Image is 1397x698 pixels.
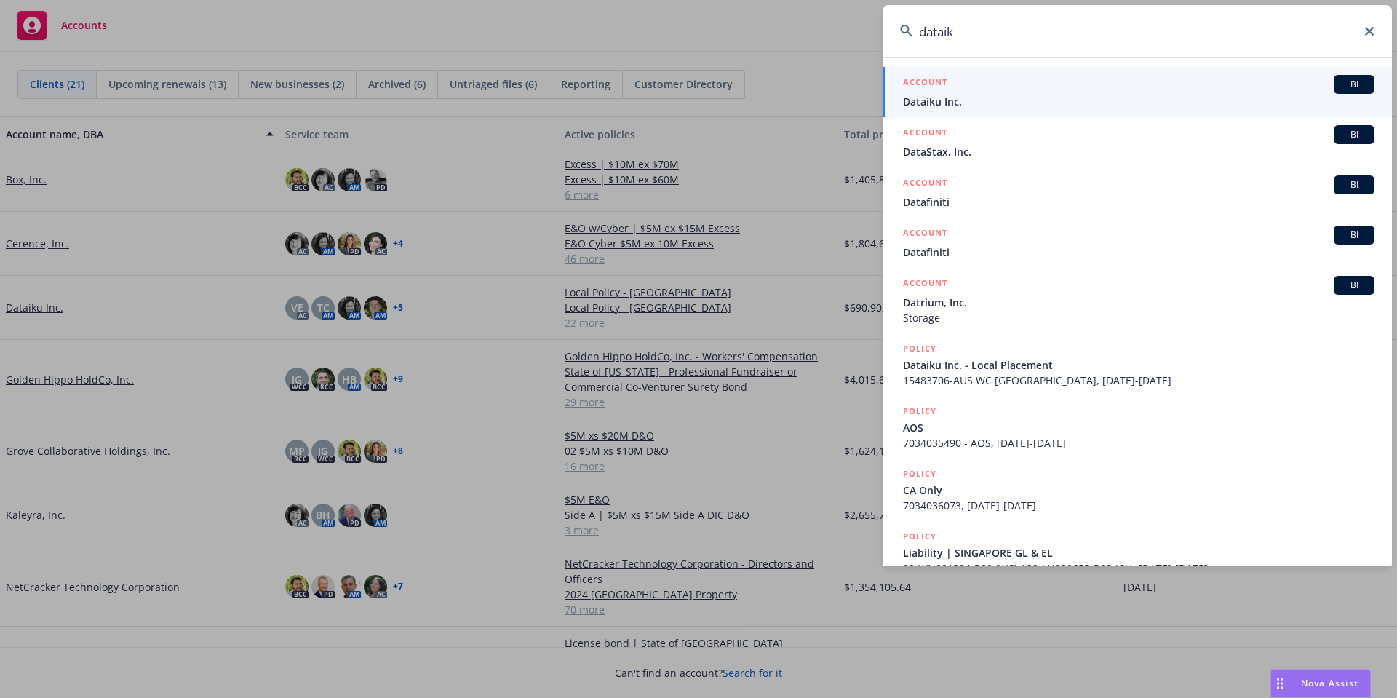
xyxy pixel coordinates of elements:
h5: POLICY [903,404,936,419]
span: BI [1340,178,1369,191]
h5: ACCOUNT [903,75,947,92]
a: POLICYLiability | SINGAPORE GL & EL22-WN001324-R00 (WC) / 22-LN000655-R00 (GL), [DATE]-[DATE] [883,521,1392,584]
a: POLICYCA Only7034036073, [DATE]-[DATE] [883,459,1392,521]
span: 15483706-AUS WC [GEOGRAPHIC_DATA], [DATE]-[DATE] [903,373,1374,388]
a: POLICYDataiku Inc. - Local Placement15483706-AUS WC [GEOGRAPHIC_DATA], [DATE]-[DATE] [883,333,1392,396]
span: 22-WN001324-R00 (WC) / 22-LN000655-R00 (GL), [DATE]-[DATE] [903,560,1374,576]
h5: ACCOUNT [903,226,947,243]
span: Liability | SINGAPORE GL & EL [903,545,1374,560]
span: Datafiniti [903,245,1374,260]
a: ACCOUNTBIDatafiniti [883,218,1392,268]
span: BI [1340,279,1369,292]
a: ACCOUNTBIDataStax, Inc. [883,117,1392,167]
span: Datrium, Inc. [903,295,1374,310]
span: BI [1340,128,1369,141]
h5: ACCOUNT [903,175,947,193]
span: Storage [903,310,1374,325]
span: Dataiku Inc. - Local Placement [903,357,1374,373]
a: POLICYAOS7034035490 - AOS, [DATE]-[DATE] [883,396,1392,459]
button: Nova Assist [1270,669,1371,698]
h5: POLICY [903,467,936,481]
input: Search... [883,5,1392,57]
span: BI [1340,229,1369,242]
a: ACCOUNTBIDataiku Inc. [883,67,1392,117]
span: BI [1340,78,1369,91]
span: CA Only [903,483,1374,498]
span: DataStax, Inc. [903,144,1374,159]
a: ACCOUNTBIDatafiniti [883,167,1392,218]
h5: POLICY [903,529,936,544]
span: 7034035490 - AOS, [DATE]-[DATE] [903,435,1374,451]
h5: ACCOUNT [903,276,947,293]
div: Drag to move [1271,670,1289,697]
span: Dataiku Inc. [903,94,1374,109]
span: Nova Assist [1301,677,1358,689]
a: ACCOUNTBIDatrium, Inc.Storage [883,268,1392,333]
h5: ACCOUNT [903,125,947,143]
h5: POLICY [903,341,936,356]
span: 7034036073, [DATE]-[DATE] [903,498,1374,513]
span: Datafiniti [903,194,1374,210]
span: AOS [903,420,1374,435]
